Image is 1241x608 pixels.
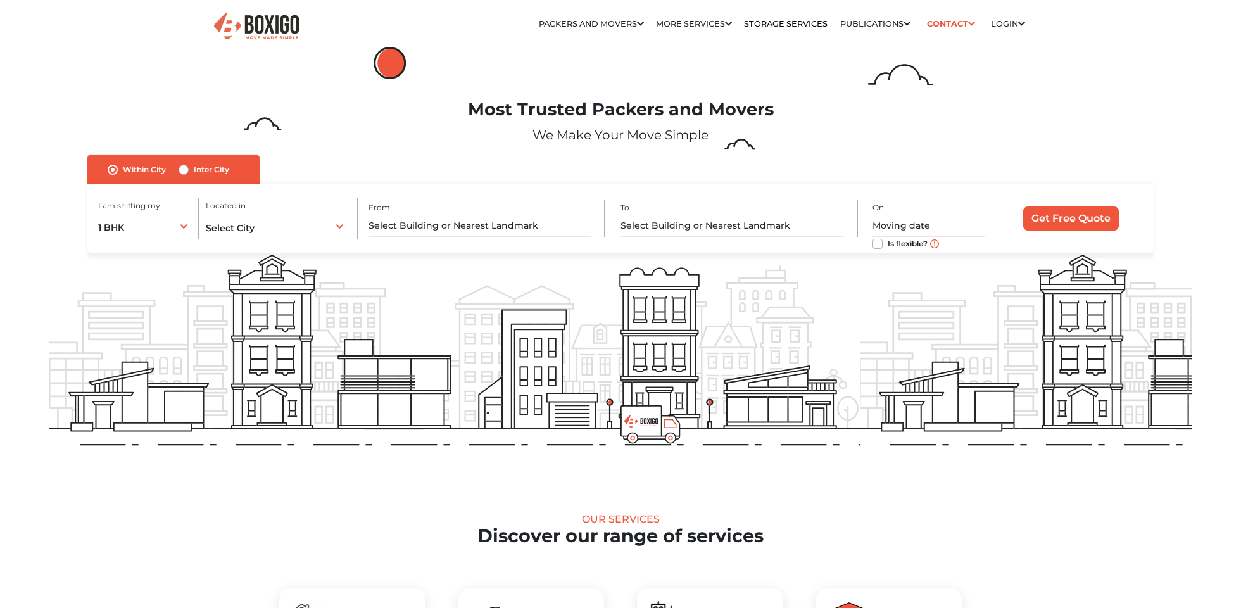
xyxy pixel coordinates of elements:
[620,215,844,237] input: Select Building or Nearest Landmark
[98,222,124,233] span: 1 BHK
[872,202,884,213] label: On
[872,215,985,237] input: Moving date
[49,125,1191,144] p: We Make Your Move Simple
[744,19,828,28] a: Storage Services
[369,215,592,237] input: Select Building or Nearest Landmark
[620,202,629,213] label: To
[49,99,1191,120] h1: Most Trusted Packers and Movers
[369,202,390,213] label: From
[206,200,246,212] label: Located in
[212,11,301,42] img: Boxigo
[539,19,644,28] a: Packers and Movers
[194,162,229,177] label: Inter City
[49,525,1191,547] h2: Discover our range of services
[206,222,255,234] span: Select City
[123,162,166,177] label: Within City
[888,236,928,250] label: Is flexible?
[840,19,910,28] a: Publications
[49,513,1191,525] div: Our Services
[991,19,1025,28] a: Login
[1023,206,1119,231] input: Get Free Quote
[656,19,732,28] a: More services
[923,14,979,34] a: Contact
[930,239,939,248] img: move_date_info
[98,200,160,212] label: I am shifting my
[620,405,681,444] img: boxigo_prackers_and_movers_truck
